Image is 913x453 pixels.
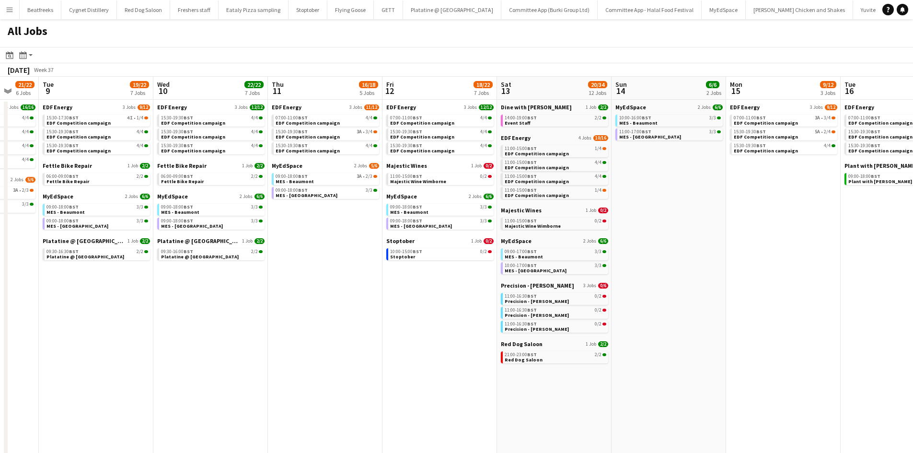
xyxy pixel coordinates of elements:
span: BST [184,128,193,135]
a: 11:00-15:00BST0/2Majestic Wine Wimborne [505,218,606,229]
span: 1 Job [471,163,482,169]
span: 3/4 [366,129,372,134]
div: EDF Energy3 Jobs9/1207:00-11:00BST3A•3/4EDF Competition campaign15:30-19:30BST5A•2/4EDF Competiti... [730,104,837,156]
span: 09:00-18:00 [46,205,79,209]
a: 09:00-18:00BST3/3MES - [GEOGRAPHIC_DATA] [161,218,263,229]
span: 10:00-16:00 [619,116,651,120]
span: BST [527,173,537,179]
span: EDF Competition campaign [734,134,798,140]
span: 06:00-09:00 [161,174,193,179]
span: 2 Jobs [11,177,23,183]
span: EDF Competition campaign [848,120,913,126]
span: 15:30-19:30 [161,129,193,134]
a: 07:00-11:00BST4/4EDF Competition campaign [276,115,377,126]
span: 15:30-19:30 [734,143,766,148]
span: EDF Competition campaign [161,134,225,140]
span: 1 Job [586,208,596,213]
span: 4/4 [137,129,143,134]
button: Yuvite [853,0,884,19]
button: Committee App (Burki Group Ltd) [501,0,598,19]
span: 4/4 [480,116,487,120]
span: 11:00-17:00 [619,129,651,134]
span: 9/12 [138,105,150,110]
a: 09:00-18:00BST3/3MES - Beaumont [161,204,263,215]
span: EDF Competition campaign [848,148,913,154]
span: BST [184,142,193,149]
span: EDF Energy [730,104,760,111]
span: 11:00-15:00 [505,188,537,193]
span: BST [413,115,422,121]
span: EDF Competition campaign [390,134,454,140]
span: BST [298,128,308,135]
span: Majestic Wines [501,207,542,214]
a: EDF Energy3 Jobs12/12 [386,104,494,111]
span: BST [413,173,422,179]
div: EDF Energy3 Jobs12/1207:00-11:00BST4/4EDF Competition campaign15:30-19:30BST4/4EDF Competition ca... [386,104,494,162]
span: 09:00-18:00 [276,174,308,179]
div: MyEdSpace2 Jobs6/610:00-16:00BST3/3MES - Beaumont11:00-17:00BST3/3MES - [GEOGRAPHIC_DATA] [615,104,723,142]
span: 2/2 [254,163,265,169]
span: 4/4 [480,129,487,134]
span: 2/2 [140,163,150,169]
span: 15:30-19:30 [848,129,880,134]
span: 15:30-17:30 [46,116,79,120]
span: EDF Competition campaign [46,148,111,154]
span: 2/2 [137,174,143,179]
span: BST [527,115,537,121]
button: Flying Goose [327,0,374,19]
a: MyEdSpace2 Jobs6/6 [386,193,494,200]
span: EDF Competition campaign [505,178,569,185]
span: MES - Beaumont [46,209,85,215]
a: 09:00-18:00BST3/3MES - [GEOGRAPHIC_DATA] [390,218,492,229]
button: Beatfreeks [20,0,61,19]
span: 2/2 [251,174,258,179]
a: 15:30-19:30BST4/4EDF Competition campaign [161,142,263,153]
span: 6/6 [140,194,150,199]
a: 15:30-19:30BST4/4EDF Competition campaign [390,128,492,139]
span: BST [527,218,537,224]
a: Dine with [PERSON_NAME]1 Job2/2 [501,104,608,111]
button: GETT [374,0,403,19]
span: 4/4 [480,143,487,148]
span: 09:00-18:00 [848,174,880,179]
span: 09:00-18:00 [390,219,422,223]
a: MyEdSpace2 Jobs6/6 [157,193,265,200]
span: BST [642,115,651,121]
span: 4/4 [366,143,372,148]
span: 11:00-15:00 [505,160,537,165]
span: BST [871,142,880,149]
div: EDF Energy3 Jobs12/1215:30-19:30BST4/4EDF Competition campaign15:30-19:30BST4/4EDF Competition ca... [157,104,265,162]
a: EDF Energy3 Jobs11/12 [272,104,379,111]
span: 3A [815,116,820,120]
div: Majestic Wines1 Job0/211:00-15:00BST0/2Majestic Wine Wimborne [501,207,608,237]
span: Dine with Dina [501,104,572,111]
span: EDF Competition campaign [161,148,225,154]
span: Fettle Bike Repair [161,178,204,185]
a: 11:00-15:00BST4/4EDF Competition campaign [505,159,606,170]
div: Majestic Wines1 Job0/211:00-15:00BST0/2Majestic Wine Wimborne [386,162,494,193]
div: MyEdSpace2 Jobs5/609:00-18:00BST3A•2/3MES - Beaumont09:00-18:00BST3/3MES - [GEOGRAPHIC_DATA] [272,162,379,201]
a: EDF Energy3 Jobs9/12 [43,104,150,111]
a: 15:30-19:30BST4/4EDF Competition campaign [161,128,263,139]
a: EDF Energy4 Jobs10/16 [501,134,608,141]
span: Fettle Bike Repair [157,162,207,169]
span: 07:00-11:00 [390,116,422,120]
a: 15:30-19:30BST5A•2/4EDF Competition campaign [734,128,835,139]
a: 15:30-19:30BST4/4EDF Competition campaign [161,115,263,126]
span: EDF Energy [501,134,531,141]
a: Fettle Bike Repair1 Job2/2 [43,162,150,169]
span: 15:30-19:30 [161,143,193,148]
span: EDF Competition campaign [161,120,225,126]
span: 3A [357,129,362,134]
span: EDF Energy [272,104,301,111]
span: 12/12 [479,105,494,110]
button: Platatine @ [GEOGRAPHIC_DATA] [403,0,501,19]
span: MyEdSpace [615,104,646,111]
span: 3/3 [22,202,29,207]
span: EDF Competition campaign [734,120,798,126]
span: EDF Energy [43,104,72,111]
span: MES - Southside [276,192,337,198]
a: 11:00-15:00BST4/4EDF Competition campaign [505,173,606,184]
span: EDF Competition campaign [848,134,913,140]
div: • [276,174,377,179]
